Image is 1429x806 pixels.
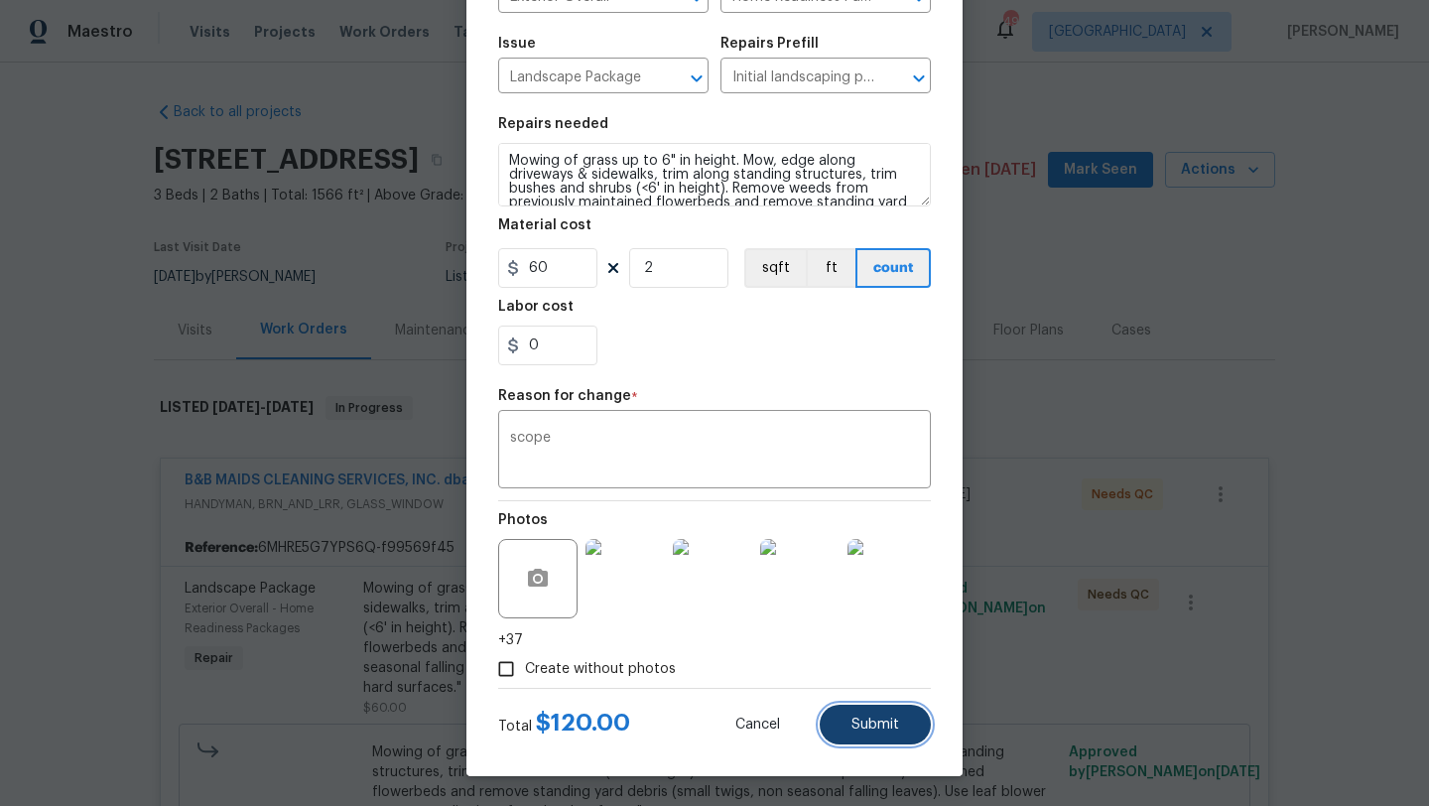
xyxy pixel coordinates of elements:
h5: Issue [498,37,536,51]
div: Total [498,713,630,737]
textarea: Mowing of grass up to 6" in height. Mow, edge along driveways & sidewalks, trim along standing st... [498,143,931,206]
h5: Photos [498,513,548,527]
button: Open [905,65,933,92]
button: Open [683,65,711,92]
button: Cancel [704,705,812,744]
button: count [855,248,931,288]
span: $ 120.00 [536,711,630,735]
h5: Reason for change [498,389,631,403]
button: Submit [820,705,931,744]
h5: Material cost [498,218,591,232]
span: +37 [498,630,523,650]
textarea: scope [510,431,919,472]
h5: Labor cost [498,300,574,314]
h5: Repairs needed [498,117,608,131]
span: Submit [851,718,899,733]
span: Create without photos [525,659,676,680]
h5: Repairs Prefill [720,37,819,51]
span: Cancel [735,718,780,733]
button: sqft [744,248,806,288]
button: ft [806,248,855,288]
